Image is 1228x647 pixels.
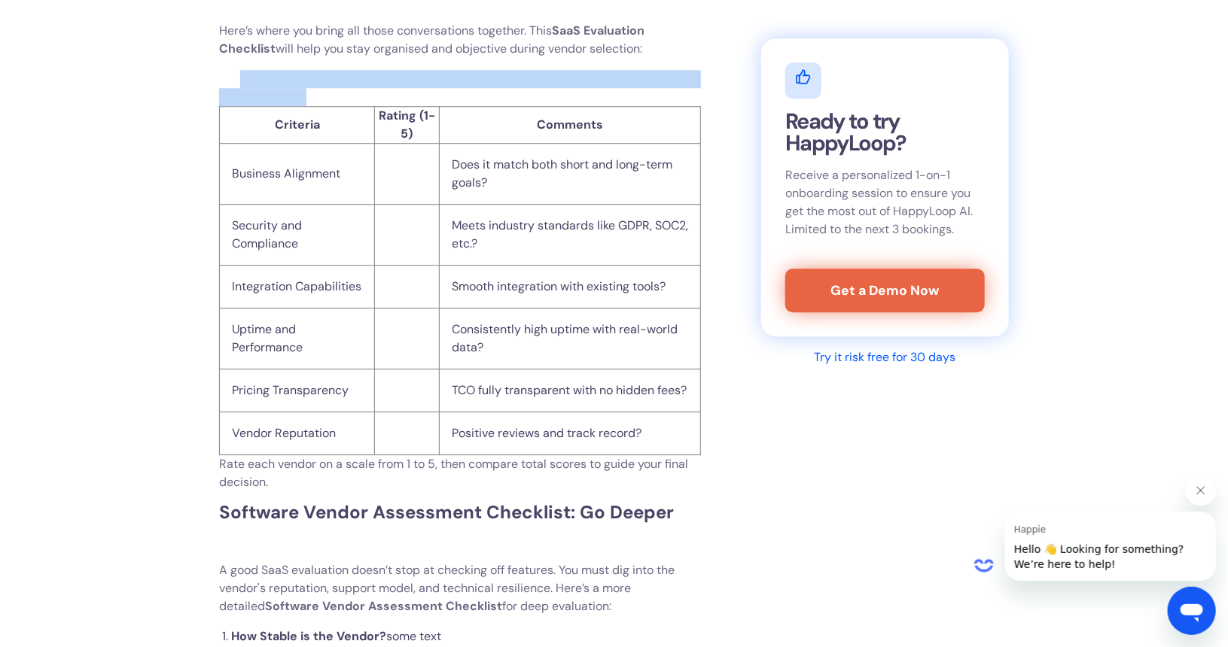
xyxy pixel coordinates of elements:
th: Rating (1-5) [375,107,440,144]
td: Smooth integration with existing tools? [440,266,701,308]
td: Consistently high uptime with real-world data? [440,308,701,369]
p: Receive a personalized 1-on-1 onboarding session to ensure you get the most out of HappyLoop AI. ... [785,166,984,238]
iframe: Close message from Happie [1186,475,1216,506]
strong: How Stable is the Vendor? [231,628,386,644]
p: A good SaaS evaluation doesn’t stop at checking off features. You must dig into the vendor's repu... [219,561,701,615]
a: Get a Demo Now [785,269,984,312]
td: Positive reviews and track record? [440,412,701,455]
p: Rate each vendor on a scale from 1 to 5, then compare total scores to guide your final decision. [219,455,701,491]
td: Does it match both short and long-term goals? [440,144,701,205]
strong: Software Vendor Assessment Checklist: Go Deeper [219,500,674,524]
p: Here’s where you bring all those conversations together. This will help you stay organised and ob... [219,22,701,58]
strong: Software Vendor Assessment Checklist [265,598,502,614]
td: Security and Compliance [220,205,375,266]
div: Happie says "Hello 👋 Looking for something? We’re here to help!". Open messaging window to contin... [969,475,1216,581]
iframe: Button to launch messaging window [1168,587,1216,635]
td: Uptime and Performance [220,308,375,369]
td: Integration Capabilities [220,266,375,308]
td: Meets industry standards like GDPR, SOC2, etc.? [440,205,701,266]
iframe: no content [969,551,999,581]
td: Pricing Transparency [220,369,375,412]
th: Comments [440,107,701,144]
iframe: Message from Happie [1005,512,1216,581]
th: Criteria [220,107,375,144]
td: Vendor Reputation [220,412,375,455]
td: Business Alignment [220,144,375,205]
h2: Ready to try HappyLoop? [785,111,984,155]
td: TCO fully transparent with no hidden fees? [440,369,701,412]
div: Try it risk free for 30 days [815,349,956,367]
p: ‍ [219,531,701,549]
